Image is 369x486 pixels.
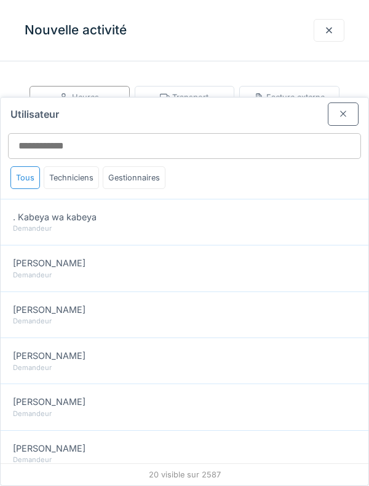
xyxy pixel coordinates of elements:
[25,23,127,38] h3: Nouvelle activité
[60,91,99,103] div: Heures
[13,409,356,419] div: Demandeur
[13,363,356,373] div: Demandeur
[13,210,97,224] span: . Kabeya wa kabeya
[160,91,208,103] div: Transport
[13,395,85,409] span: [PERSON_NAME]
[44,166,99,189] div: Techniciens
[13,316,356,326] div: Demandeur
[13,270,356,280] div: Demandeur
[254,91,325,103] div: Facture externe
[13,303,85,317] span: [PERSON_NAME]
[1,463,368,485] div: 20 visible sur 2587
[13,455,356,465] div: Demandeur
[1,98,368,125] div: Utilisateur
[13,442,85,455] span: [PERSON_NAME]
[103,166,165,189] div: Gestionnaires
[10,166,40,189] div: Tous
[13,223,356,234] div: Demandeur
[13,256,85,270] span: [PERSON_NAME]
[13,349,85,363] span: [PERSON_NAME]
